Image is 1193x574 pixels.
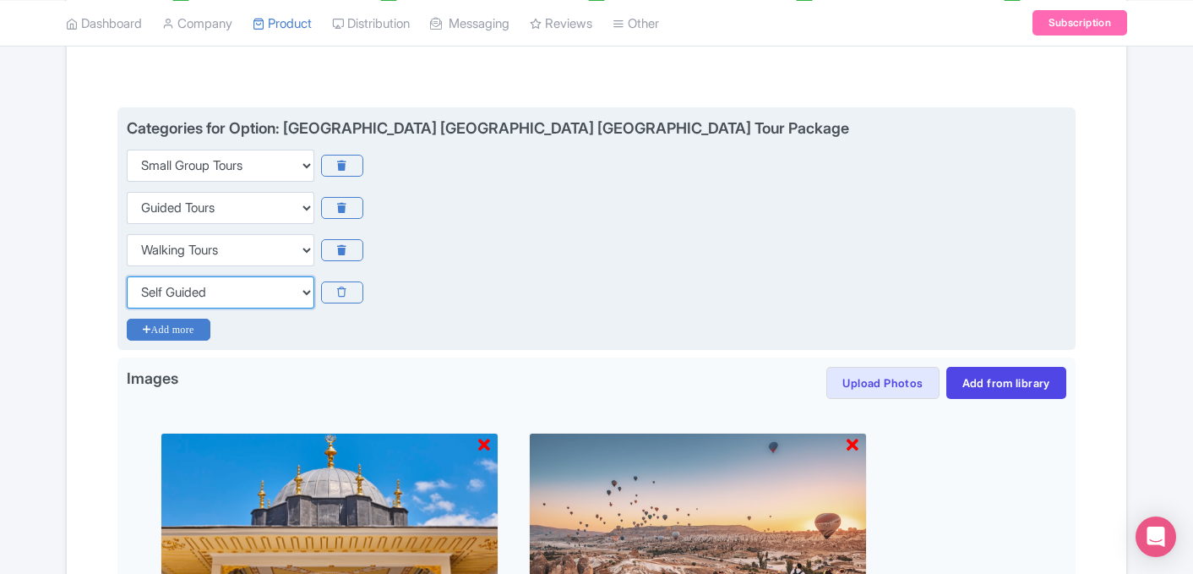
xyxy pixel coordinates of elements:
a: Subscription [1032,10,1127,36]
a: Add from library [946,367,1066,399]
button: Upload Photos [826,367,939,399]
div: Open Intercom Messenger [1136,517,1176,557]
div: Categories for Option: [GEOGRAPHIC_DATA] [GEOGRAPHIC_DATA] [GEOGRAPHIC_DATA] Tour Package [127,119,849,137]
span: Images [127,367,178,394]
i: Add more [127,319,210,341]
